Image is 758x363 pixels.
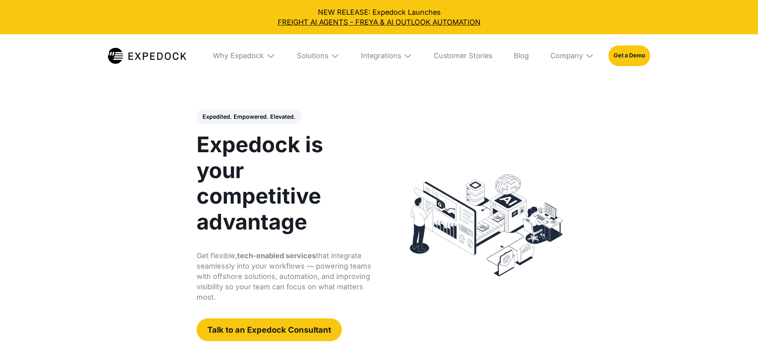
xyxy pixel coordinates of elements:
p: Get flexible, that integrate seamlessly into your workflows — powering teams with offshore soluti... [197,251,373,302]
strong: tech-enabled services [237,251,316,260]
div: Integrations [361,51,401,60]
div: Why Expedock [206,34,282,77]
h1: Expedock is your competitive advantage [197,132,373,235]
a: FREIGHT AI AGENTS - FREYA & AI OUTLOOK AUTOMATION [7,17,751,27]
div: Integrations [354,34,419,77]
a: Talk to an Expedock Consultant [197,318,342,341]
a: Get a Demo [608,45,650,66]
a: Customer Stories [427,34,499,77]
div: Solutions [290,34,347,77]
div: Solutions [297,51,328,60]
div: Company [550,51,583,60]
div: Company [543,34,601,77]
a: Blog [507,34,536,77]
div: NEW RELEASE: Expedock Launches [7,7,751,27]
div: Why Expedock [213,51,264,60]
